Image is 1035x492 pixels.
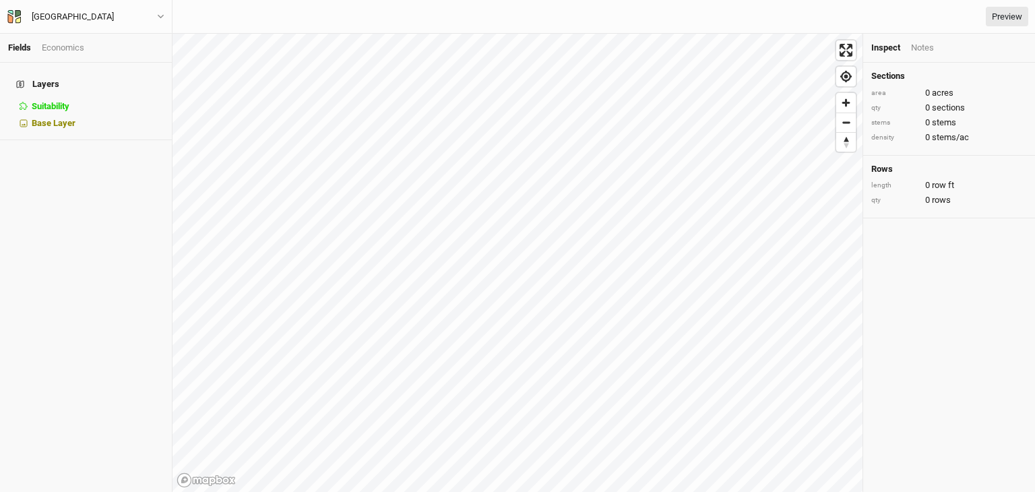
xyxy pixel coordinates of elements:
[932,179,954,191] span: row ft
[836,133,856,152] span: Reset bearing to north
[871,87,1027,99] div: 0
[32,118,164,129] div: Base Layer
[836,113,856,132] button: Zoom out
[871,181,918,191] div: length
[32,101,69,111] span: Suitability
[32,101,164,112] div: Suitability
[871,131,1027,144] div: 0
[871,195,918,206] div: qty
[932,87,953,99] span: acres
[8,71,164,98] h4: Layers
[986,7,1028,27] a: Preview
[32,10,114,24] div: [GEOGRAPHIC_DATA]
[836,40,856,60] button: Enter fullscreen
[32,10,114,24] div: Peace Hill Farm
[871,117,1027,129] div: 0
[42,42,84,54] div: Economics
[836,93,856,113] button: Zoom in
[871,194,1027,206] div: 0
[836,132,856,152] button: Reset bearing to north
[871,88,918,98] div: area
[836,67,856,86] button: Find my location
[177,472,236,488] a: Mapbox logo
[871,179,1027,191] div: 0
[932,131,969,144] span: stems/ac
[172,34,862,492] canvas: Map
[871,102,1027,114] div: 0
[7,9,165,24] button: [GEOGRAPHIC_DATA]
[32,118,75,128] span: Base Layer
[932,102,965,114] span: sections
[932,117,956,129] span: stems
[871,164,1027,175] h4: Rows
[932,194,951,206] span: rows
[871,133,918,143] div: density
[911,42,934,54] div: Notes
[8,42,31,53] a: Fields
[871,103,918,113] div: qty
[871,71,1027,82] h4: Sections
[871,118,918,128] div: stems
[871,42,900,54] div: Inspect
